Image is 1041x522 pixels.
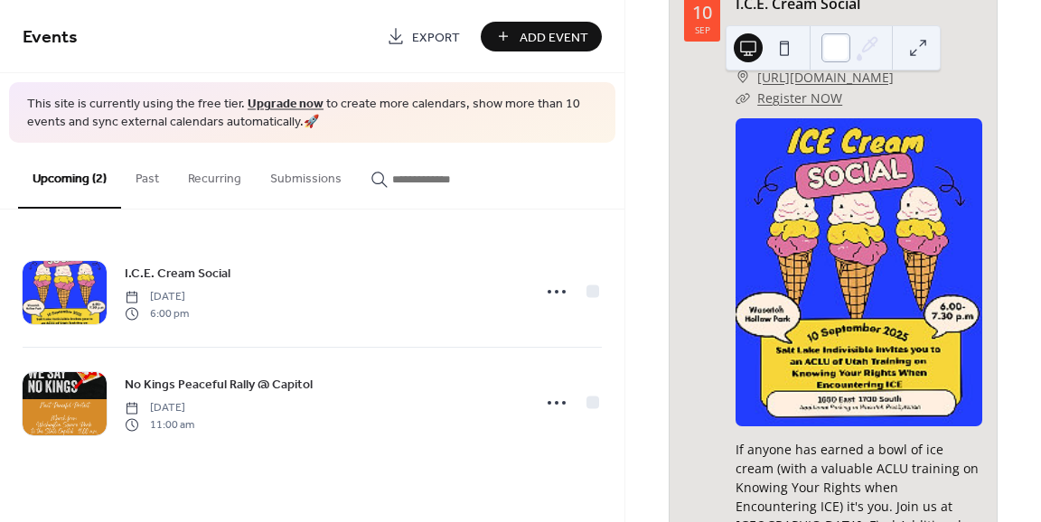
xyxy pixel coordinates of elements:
[520,28,588,47] span: Add Event
[125,263,230,284] a: I.C.E. Cream Social
[125,305,189,322] span: 6:00 pm
[27,96,597,131] span: This site is currently using the free tier. to create more calendars, show more than 10 events an...
[23,20,78,55] span: Events
[736,118,982,426] img: img_TPtOeFkSqM3mkd8OjD9O2.800px.jpg
[125,416,194,433] span: 11:00 am
[757,23,798,45] span: [DATE]
[256,143,356,207] button: Submissions
[248,92,324,117] a: Upgrade now
[481,22,602,51] button: Add Event
[125,289,189,305] span: [DATE]
[695,25,710,34] div: Sep
[125,374,313,395] a: No Kings Peaceful Rally @ Capitol
[736,23,750,45] div: ​
[18,143,121,209] button: Upcoming (2)
[173,143,256,207] button: Recurring
[757,67,894,89] a: [URL][DOMAIN_NAME]
[736,67,750,89] div: ​
[736,88,750,109] div: ​
[121,143,173,207] button: Past
[373,22,474,51] a: Export
[125,265,230,284] span: I.C.E. Cream Social
[412,28,460,47] span: Export
[125,376,313,395] span: No Kings Peaceful Rally @ Capitol
[757,89,842,107] a: Register NOW
[692,4,712,22] div: 10
[125,400,194,416] span: [DATE]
